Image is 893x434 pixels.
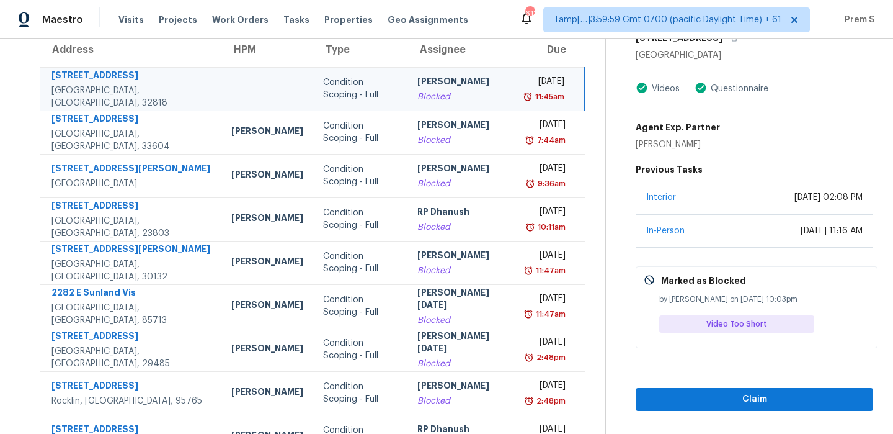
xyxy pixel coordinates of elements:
div: [DATE] [527,206,566,221]
div: Blocked [417,221,507,233]
div: [DATE] [527,75,565,91]
span: Tamp[…]3:59:59 Gmt 0700 (pacific Daylight Time) + 61 [554,14,781,26]
div: [PERSON_NAME][DATE] [417,286,507,314]
div: RP Dhanush [417,206,507,221]
div: [STREET_ADDRESS] [51,112,211,128]
div: [DATE] [527,292,566,308]
div: Blocked [417,358,507,370]
span: Geo Assignments [388,14,468,26]
div: [PERSON_NAME] [417,162,507,178]
div: 11:47am [533,264,566,277]
div: Condition Scoping - Full [323,120,398,145]
span: Video Too Short [706,318,772,330]
div: [GEOGRAPHIC_DATA], [GEOGRAPHIC_DATA], 23803 [51,215,211,240]
div: [PERSON_NAME] [231,168,303,184]
div: [GEOGRAPHIC_DATA], [GEOGRAPHIC_DATA], 85713 [51,302,211,327]
div: [STREET_ADDRESS][PERSON_NAME] [51,162,211,178]
span: Visits [118,14,144,26]
div: Blocked [417,264,507,277]
div: [PERSON_NAME] [231,386,303,401]
div: [DATE] 11:16 AM [801,225,863,237]
div: [GEOGRAPHIC_DATA] [636,49,873,61]
div: [DATE] [527,249,566,264]
div: [PERSON_NAME] [417,379,507,395]
div: [PERSON_NAME][DATE] [417,330,507,358]
div: Blocked [417,314,507,327]
img: Artifact Present Icon [695,81,707,94]
span: Claim [646,392,863,407]
div: [GEOGRAPHIC_DATA], [GEOGRAPHIC_DATA], 33604 [51,128,211,153]
button: Claim [636,388,873,411]
div: [DATE] [527,119,566,134]
div: [PERSON_NAME] [231,125,303,140]
div: Condition Scoping - Full [323,76,398,101]
div: 7:44am [535,134,566,147]
span: Prem S [840,14,874,26]
span: Properties [324,14,373,26]
th: Type [313,32,407,67]
div: [PERSON_NAME] [636,138,720,151]
div: Blocked [417,178,507,190]
h5: Previous Tasks [636,163,873,176]
div: [GEOGRAPHIC_DATA] [51,178,211,190]
div: Blocked [417,91,507,103]
th: HPM [221,32,313,67]
div: Rocklin, [GEOGRAPHIC_DATA], 95765 [51,395,211,407]
div: [STREET_ADDRESS] [51,69,211,84]
div: Condition Scoping - Full [323,250,398,275]
img: Artifact Present Icon [636,81,648,94]
span: Work Orders [212,14,269,26]
span: Maestro [42,14,83,26]
div: [STREET_ADDRESS] [51,379,211,395]
img: Overdue Alarm Icon [524,351,534,364]
div: 2:48pm [534,351,566,364]
div: Condition Scoping - Full [323,337,398,362]
div: Blocked [417,134,507,147]
img: Overdue Alarm Icon [523,91,533,103]
p: Marked as Blocked [661,274,746,287]
div: [PERSON_NAME] [231,212,303,227]
div: [PERSON_NAME] [231,299,303,314]
div: [STREET_ADDRESS][PERSON_NAME] [51,243,211,258]
div: Condition Scoping - Full [323,381,398,405]
span: Tasks [283,16,309,24]
div: Blocked [417,395,507,407]
div: [PERSON_NAME] [231,255,303,271]
th: Due [517,32,585,67]
a: Interior [646,193,676,202]
div: 2:48pm [534,395,566,407]
th: Assignee [407,32,517,67]
div: [PERSON_NAME] [231,342,303,358]
div: [DATE] [527,336,566,351]
img: Overdue Alarm Icon [525,178,535,190]
div: [STREET_ADDRESS] [51,199,211,215]
div: 611 [525,7,534,20]
div: [PERSON_NAME] [417,75,507,91]
a: In-Person [646,227,685,235]
div: [DATE] 02:08 PM [794,191,863,204]
div: 9:36am [535,178,566,190]
img: Overdue Alarm Icon [523,264,533,277]
div: by [PERSON_NAME] on [DATE] 10:03pm [659,293,869,305]
img: Overdue Alarm Icon [525,134,535,147]
div: [DATE] [527,379,566,395]
h5: Agent Exp. Partner [636,121,720,133]
img: Gray Cancel Icon [644,274,655,286]
div: [PERSON_NAME] [417,249,507,264]
div: Condition Scoping - Full [323,163,398,188]
div: Condition Scoping - Full [323,207,398,232]
div: 2282 E Sunland Vis [51,286,211,302]
img: Overdue Alarm Icon [523,308,533,320]
div: 11:45am [533,91,564,103]
div: [DATE] [527,162,566,178]
div: [GEOGRAPHIC_DATA], [GEOGRAPHIC_DATA], 30132 [51,258,211,283]
span: Projects [159,14,197,26]
div: [STREET_ADDRESS] [51,330,211,345]
div: Questionnaire [707,83,768,95]
img: Overdue Alarm Icon [524,395,534,407]
div: 10:11am [535,221,566,233]
div: Videos [648,83,680,95]
div: [GEOGRAPHIC_DATA], [GEOGRAPHIC_DATA], 29485 [51,345,211,370]
div: 11:47am [533,308,566,320]
th: Address [40,32,221,67]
